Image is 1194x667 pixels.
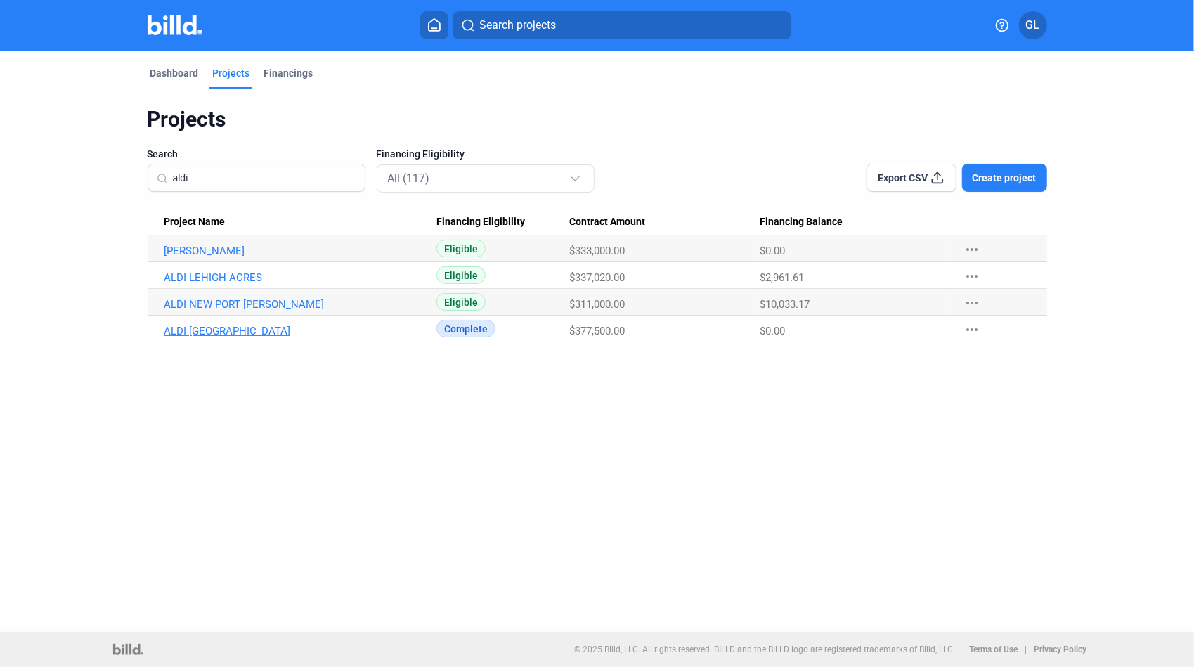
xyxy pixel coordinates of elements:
button: Create project [962,164,1047,192]
span: $0.00 [760,325,785,337]
span: Eligible [436,293,486,311]
span: Project Name [164,216,226,228]
button: GL [1019,11,1047,39]
span: Financing Eligibility [436,216,525,228]
span: Financing Eligibility [377,147,465,161]
mat-icon: more_horiz [964,241,981,258]
b: Terms of Use [969,645,1018,654]
a: [PERSON_NAME] [164,245,436,257]
button: Search projects [453,11,791,39]
span: $10,033.17 [760,298,810,311]
span: $2,961.61 [760,271,804,284]
div: Projects [148,106,1047,133]
div: Financing Balance [760,216,950,228]
mat-icon: more_horiz [964,321,981,338]
div: Projects [213,66,250,80]
span: Search [148,147,179,161]
span: $333,000.00 [569,245,625,257]
span: Complete [436,320,495,337]
span: Eligible [436,240,486,257]
img: logo [113,644,143,655]
img: Billd Company Logo [148,15,203,35]
span: $311,000.00 [569,298,625,311]
span: $377,500.00 [569,325,625,337]
input: Search [173,163,356,193]
span: $337,020.00 [569,271,625,284]
div: Project Name [164,216,436,228]
p: | [1025,645,1027,654]
div: Financings [264,66,313,80]
span: Financing Balance [760,216,843,228]
div: Dashboard [150,66,199,80]
a: ALDI [GEOGRAPHIC_DATA] [164,325,436,337]
span: $0.00 [760,245,785,257]
a: ALDI LEHIGH ACRES [164,271,436,284]
mat-select-trigger: All (117) [388,171,430,185]
span: Export CSV [878,171,928,185]
mat-icon: more_horiz [964,294,981,311]
span: Contract Amount [569,216,645,228]
div: Contract Amount [569,216,760,228]
b: Privacy Policy [1034,645,1086,654]
button: Export CSV [867,164,956,192]
span: Create project [973,171,1037,185]
p: © 2025 Billd, LLC. All rights reserved. BILLD and the BILLD logo are registered trademarks of Bil... [574,645,955,654]
span: Search projects [479,17,556,34]
a: ALDI NEW PORT [PERSON_NAME] [164,298,436,311]
span: GL [1026,17,1040,34]
div: Financing Eligibility [436,216,569,228]
mat-icon: more_horiz [964,268,981,285]
span: Eligible [436,266,486,284]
